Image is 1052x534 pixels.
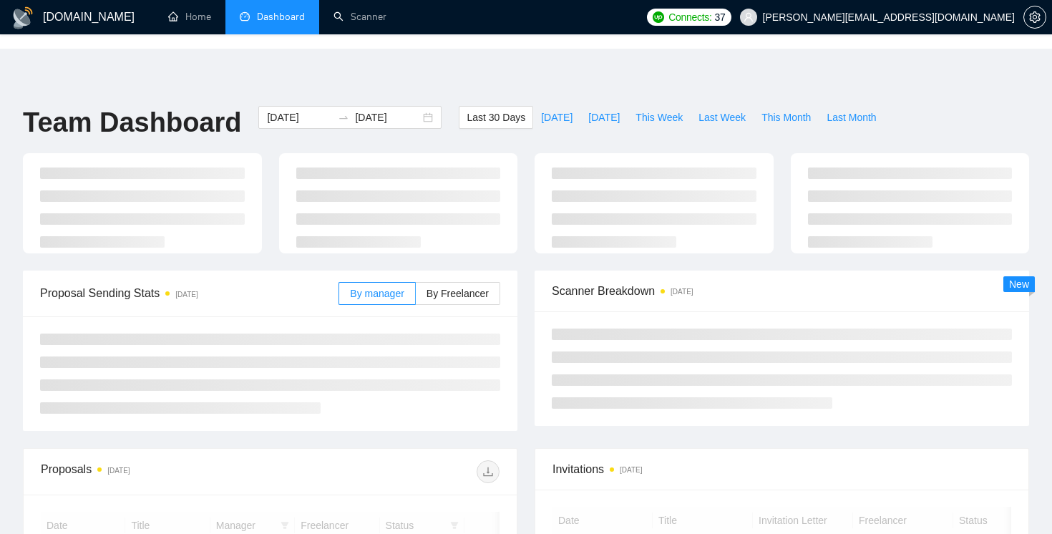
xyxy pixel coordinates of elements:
span: Invitations [552,460,1011,478]
span: Last Month [827,110,876,125]
iframe: Intercom live chat [1003,485,1038,520]
button: Last Month [819,106,884,129]
span: New [1009,278,1029,290]
span: Scanner Breakdown [552,282,1012,300]
span: This Month [761,110,811,125]
span: Last Week [698,110,746,125]
h1: Team Dashboard [23,106,241,140]
button: This Week [628,106,691,129]
time: [DATE] [175,291,198,298]
time: [DATE] [620,466,642,474]
span: This Week [635,110,683,125]
time: [DATE] [671,288,693,296]
span: [DATE] [588,110,620,125]
input: Start date [267,110,332,125]
span: to [338,112,349,123]
input: End date [355,110,420,125]
button: [DATE] [580,106,628,129]
span: swap-right [338,112,349,123]
div: Proposals [41,460,271,483]
button: This Month [754,106,819,129]
span: Last 30 Days [467,110,525,125]
button: Last Week [691,106,754,129]
button: [DATE] [533,106,580,129]
span: By Freelancer [427,288,489,299]
time: [DATE] [107,467,130,475]
span: By manager [350,288,404,299]
span: [DATE] [541,110,573,125]
button: Last 30 Days [459,106,533,129]
span: Proposal Sending Stats [40,284,339,302]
